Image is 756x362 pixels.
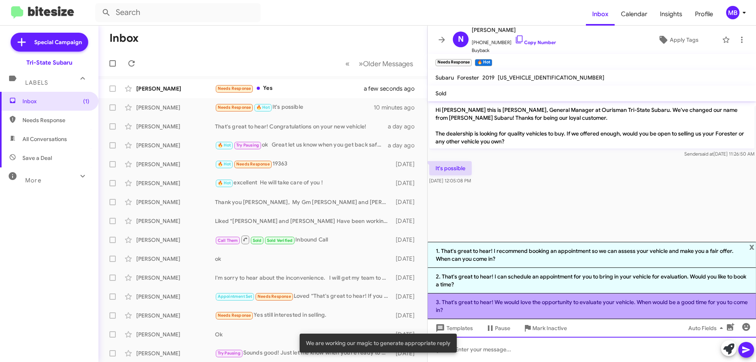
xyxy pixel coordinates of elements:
[637,33,718,47] button: Apply Tags
[215,198,392,206] div: Thank you [PERSON_NAME], My Gm [PERSON_NAME] and [PERSON_NAME] sent you the proposal [DATE] [PERS...
[586,3,615,26] a: Inbox
[457,74,479,81] span: Forester
[615,3,654,26] a: Calendar
[388,141,421,149] div: a day ago
[392,236,421,244] div: [DATE]
[218,86,251,91] span: Needs Response
[341,56,354,72] button: Previous
[95,3,261,22] input: Search
[253,238,262,243] span: Sold
[256,105,270,110] span: 🔥 Hot
[472,25,556,35] span: [PERSON_NAME]
[136,123,215,130] div: [PERSON_NAME]
[428,242,756,268] li: 1. That's great to hear! I recommend booking an appointment so we can assess your vehicle and mak...
[392,312,421,319] div: [DATE]
[215,160,392,169] div: 19363
[363,59,413,68] span: Older Messages
[218,238,238,243] span: Call Them
[306,339,450,347] span: We are working our magic to generate appropriate reply
[726,6,739,19] div: MB
[374,85,421,93] div: a few seconds ago
[532,321,567,335] span: Mark Inactive
[429,178,471,184] span: [DATE] 12:05:08 PM
[215,103,374,112] div: It's possible
[482,74,495,81] span: 2019
[428,268,756,293] li: 2. That's great to hear! I can schedule an appointment for you to bring in your vehicle for evalu...
[136,198,215,206] div: [PERSON_NAME]
[83,97,89,105] span: (1)
[215,235,392,245] div: Inbound Call
[458,33,464,46] span: N
[267,238,293,243] span: Sold Verified
[215,123,388,130] div: That's great to hear! Congratulations on your new vehicle!
[136,274,215,282] div: [PERSON_NAME]
[136,85,215,93] div: [PERSON_NAME]
[392,217,421,225] div: [DATE]
[34,38,82,46] span: Special Campaign
[472,35,556,46] span: [PHONE_NUMBER]
[392,274,421,282] div: [DATE]
[218,180,231,186] span: 🔥 Hot
[429,103,754,149] p: Hi [PERSON_NAME] this is [PERSON_NAME], General Manager at Ourisman Tri-State Subaru. We've chang...
[479,321,517,335] button: Pause
[688,321,726,335] span: Auto Fields
[136,141,215,149] div: [PERSON_NAME]
[374,104,421,111] div: 10 minutes ago
[215,178,392,187] div: excellent He will take care of you !
[215,141,388,150] div: ok Great let us know when you get back safe travels
[22,135,67,143] span: All Conversations
[136,349,215,357] div: [PERSON_NAME]
[109,32,139,45] h1: Inbox
[215,330,392,338] div: Ok
[392,293,421,301] div: [DATE]
[136,255,215,263] div: [PERSON_NAME]
[428,293,756,319] li: 3. That's great to hear! We would love the opportunity to evaluate your vehicle. When would be a ...
[136,330,215,338] div: [PERSON_NAME]
[218,105,251,110] span: Needs Response
[215,274,392,282] div: I'm sorry to hear about the inconvenience. I will get my team to resolve this immediately. We wil...
[215,84,374,93] div: Yes
[26,59,72,67] div: Tri-State Subaru
[359,59,363,69] span: »
[719,6,747,19] button: MB
[215,311,392,320] div: Yes still interested in selling.
[392,160,421,168] div: [DATE]
[428,321,479,335] button: Templates
[136,236,215,244] div: [PERSON_NAME]
[435,59,472,66] small: Needs Response
[682,321,732,335] button: Auto Fields
[136,293,215,301] div: [PERSON_NAME]
[654,3,689,26] a: Insights
[354,56,418,72] button: Next
[11,33,88,52] a: Special Campaign
[517,321,573,335] button: Mark Inactive
[215,292,392,301] div: Loved “That's great to hear! If you ever consider selling your vehicle in the future, feel free t...
[136,312,215,319] div: [PERSON_NAME]
[218,143,231,148] span: 🔥 Hot
[25,177,41,184] span: More
[475,59,492,66] small: 🔥 Hot
[22,154,52,162] span: Save a Deal
[215,349,392,358] div: Sounds good! Just let me know when you’re ready to set up an appointment. Looking forward to assi...
[749,242,754,251] span: x
[472,46,556,54] span: Buyback
[136,217,215,225] div: [PERSON_NAME]
[689,3,719,26] a: Profile
[258,294,291,299] span: Needs Response
[515,39,556,45] a: Copy Number
[435,74,454,81] span: Subaru
[345,59,350,69] span: «
[218,162,231,167] span: 🔥 Hot
[22,116,89,124] span: Needs Response
[236,162,270,167] span: Needs Response
[684,151,754,157] span: Sender [DATE] 11:26:50 AM
[435,90,447,97] span: Sold
[700,151,713,157] span: said at
[392,255,421,263] div: [DATE]
[218,313,251,318] span: Needs Response
[22,97,89,105] span: Inbox
[495,321,510,335] span: Pause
